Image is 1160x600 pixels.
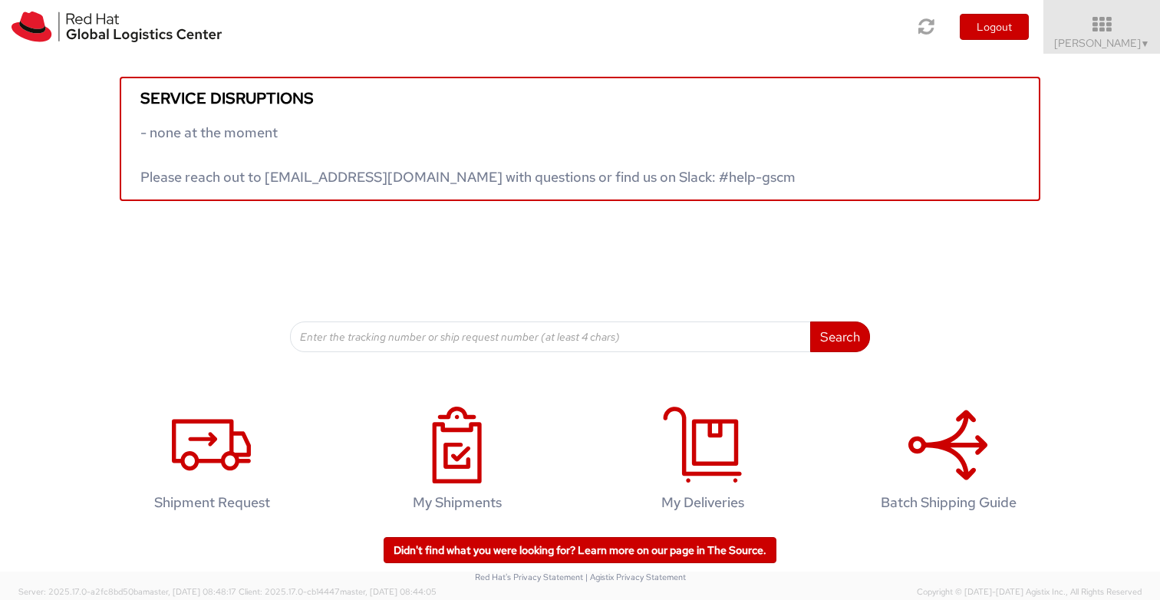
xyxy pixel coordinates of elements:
[143,586,236,597] span: master, [DATE] 08:48:17
[140,90,1020,107] h5: Service disruptions
[604,495,802,510] h4: My Deliveries
[113,495,311,510] h4: Shipment Request
[849,495,1047,510] h4: Batch Shipping Guide
[97,391,327,534] a: Shipment Request
[342,391,572,534] a: My Shipments
[290,321,811,352] input: Enter the tracking number or ship request number (at least 4 chars)
[384,537,776,563] a: Didn't find what you were looking for? Learn more on our page in The Source.
[1054,36,1150,50] span: [PERSON_NAME]
[917,586,1142,598] span: Copyright © [DATE]-[DATE] Agistix Inc., All Rights Reserved
[1141,38,1150,50] span: ▼
[960,14,1029,40] button: Logout
[810,321,870,352] button: Search
[340,586,437,597] span: master, [DATE] 08:44:05
[140,124,796,186] span: - none at the moment Please reach out to [EMAIL_ADDRESS][DOMAIN_NAME] with questions or find us o...
[239,586,437,597] span: Client: 2025.17.0-cb14447
[18,586,236,597] span: Server: 2025.17.0-a2fc8bd50ba
[475,572,583,582] a: Red Hat's Privacy Statement
[588,391,818,534] a: My Deliveries
[585,572,686,582] a: | Agistix Privacy Statement
[120,77,1040,201] a: Service disruptions - none at the moment Please reach out to [EMAIL_ADDRESS][DOMAIN_NAME] with qu...
[12,12,222,42] img: rh-logistics-00dfa346123c4ec078e1.svg
[833,391,1063,534] a: Batch Shipping Guide
[358,495,556,510] h4: My Shipments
